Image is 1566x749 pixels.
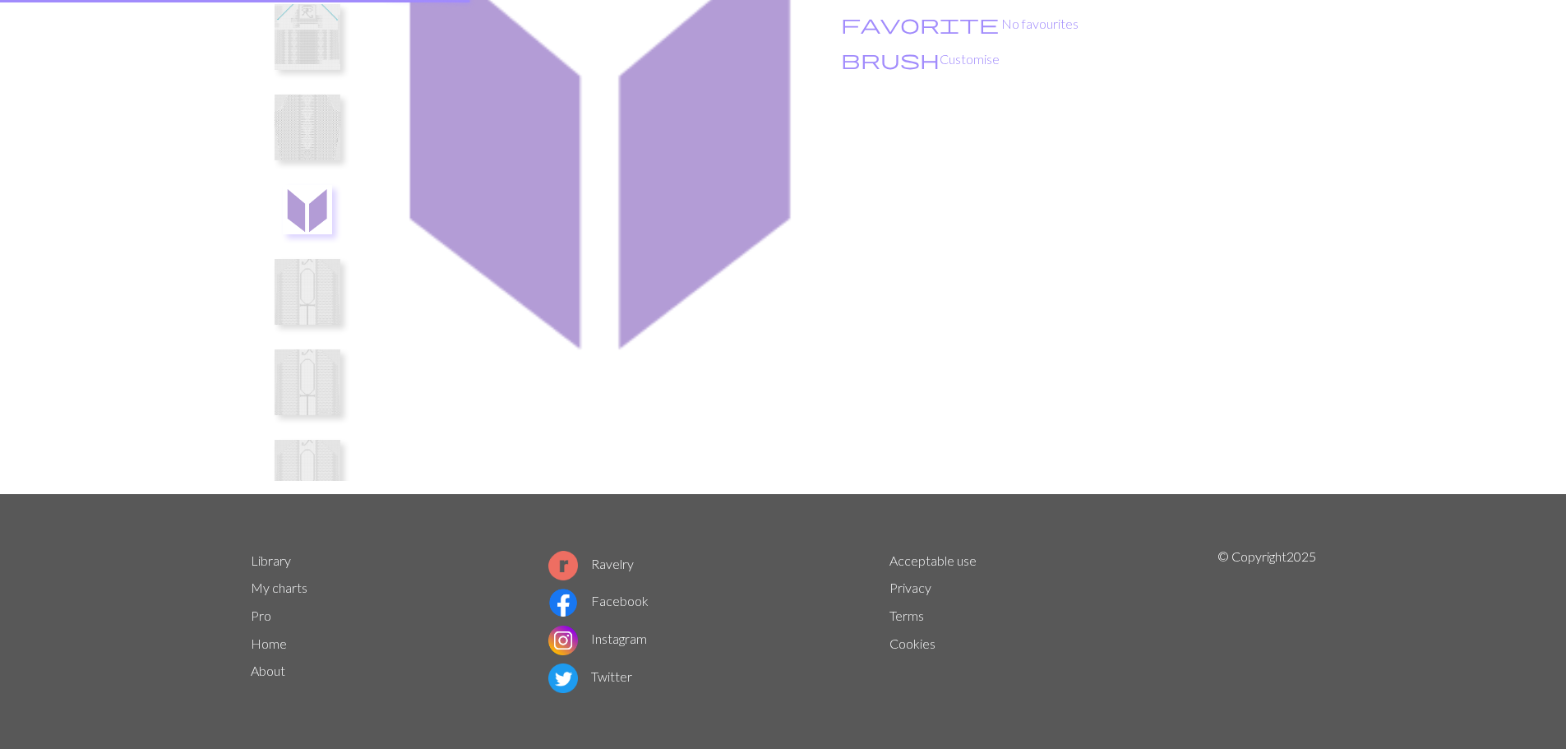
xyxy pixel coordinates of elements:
p: © Copyright 2025 [1217,547,1316,696]
a: Instagram [548,631,647,646]
a: Ravelry [548,556,634,571]
img: Ravelry logo [548,551,578,580]
a: Twitter [548,668,632,684]
a: Home [251,636,287,651]
img: Aran Dress Front 18 sts and 24 rows = 4 inches finished chest of 53 inches [275,4,340,70]
i: Customise [841,49,940,69]
button: CustomiseCustomise [840,49,1000,70]
a: Cookies [889,636,935,651]
a: Acceptable use [889,553,977,568]
img: Aran Dress Back -- 18 sts and 24 rows = 4 inches finished chest of 47 inches [275,440,340,506]
img: Aran Dress Back -- 18 sts and 24 rows = 4 inches finished chest of 57 inches [275,349,340,415]
img: Facebook logo [548,588,578,617]
span: favorite [841,12,999,35]
button: Favourite No favourites [840,13,1079,35]
img: Twitter logo [548,663,578,693]
a: Facebook [548,593,649,608]
a: Library [251,553,291,568]
span: brush [841,48,940,71]
a: My charts [251,580,307,595]
i: Favourite [841,14,999,34]
img: Aran Dress Sleeve 18 sts and 24 rows = 4 inches size xl [275,95,340,160]
a: About [251,663,285,678]
img: Instagram logo [548,626,578,655]
a: Pro [251,608,271,623]
a: Privacy [889,580,931,595]
img: Aran Dress Back 20 sts and 26 rows = 4 inches [283,185,332,234]
img: Aran Dress Back -- 18 sts and 24 rows = 4 inches finished chest of 62 inches [275,259,340,325]
a: Terms [889,608,924,623]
